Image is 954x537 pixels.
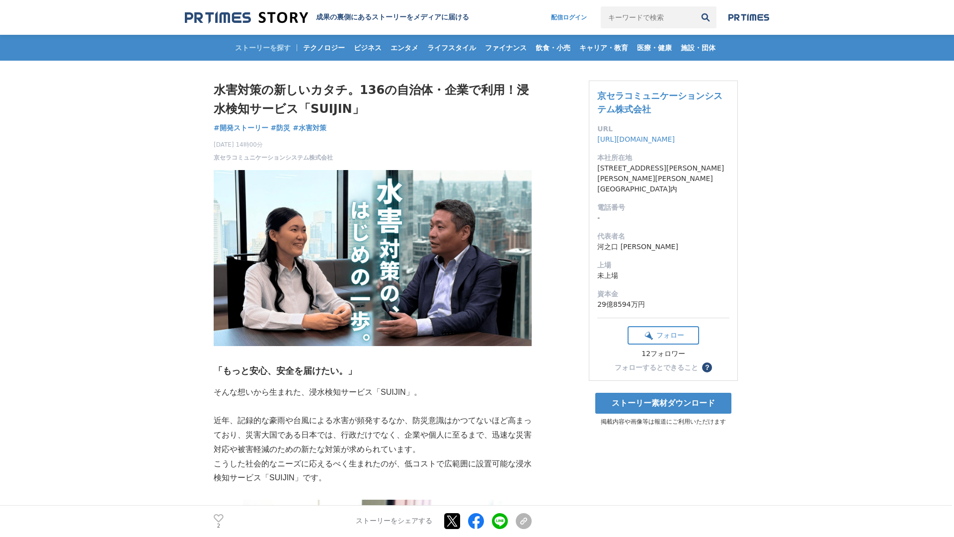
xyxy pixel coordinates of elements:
a: 施設・団体 [677,35,719,61]
span: 飲食・小売 [532,43,574,52]
dt: 電話番号 [597,202,729,213]
button: ？ [702,362,712,372]
dd: 29億8594万円 [597,299,729,310]
input: キーワードで検索 [601,6,695,28]
span: #防災 [271,123,291,132]
img: prtimes [728,13,769,21]
a: #防災 [271,123,291,133]
a: ファイナンス [481,35,531,61]
dt: 上場 [597,260,729,270]
span: ビジネス [350,43,386,52]
a: ライフスタイル [423,35,480,61]
a: 京セラコミュニケーションシステム株式会社 [597,90,722,114]
dd: 河之口 [PERSON_NAME] [597,242,729,252]
a: 京セラコミュニケーションシステム株式会社 [214,153,333,162]
span: #水害対策 [293,123,326,132]
h1: 水害対策の新しいカタチ。136の自治体・企業で利用！浸水検知サービス「SUIJIN」 [214,81,532,119]
button: 検索 [695,6,716,28]
img: thumbnail_c9db57e0-a287-11f0-ad71-99fdea1ccf6c.png [214,170,532,347]
p: こうした社会的なニーズに応えるべく生まれたのが、低コストで広範囲に設置可能な浸水検知サービス「SUIJIN」です。 [214,457,532,486]
span: エンタメ [387,43,422,52]
div: 12フォロワー [628,350,699,358]
a: 成果の裏側にあるストーリーをメディアに届ける 成果の裏側にあるストーリーをメディアに届ける [185,11,469,24]
a: #開発ストーリー [214,123,268,133]
p: 2 [214,524,224,529]
dt: URL [597,124,729,134]
a: エンタメ [387,35,422,61]
p: 掲載内容や画像等は報道にご利用いただけます [589,418,738,426]
span: 医療・健康 [633,43,676,52]
span: キャリア・教育 [575,43,632,52]
span: [DATE] 14時00分 [214,140,333,149]
dt: 本社所在地 [597,153,729,163]
a: #水害対策 [293,123,326,133]
a: ビジネス [350,35,386,61]
a: 配信ログイン [541,6,597,28]
p: ストーリーをシェアする [356,517,432,526]
img: 成果の裏側にあるストーリーをメディアに届ける [185,11,308,24]
h2: 成果の裏側にあるストーリーをメディアに届ける [316,13,469,22]
span: ？ [704,364,711,371]
dd: [STREET_ADDRESS][PERSON_NAME][PERSON_NAME][PERSON_NAME] [GEOGRAPHIC_DATA]内 [597,163,729,194]
span: #開発ストーリー [214,123,268,132]
p: 近年、記録的な豪雨や台風による水害が頻発するなか、防災意識はかつてないほど高まっており、災害大国である日本では、行政だけでなく、企業や個人に至るまで、迅速な災害対応や被害軽減のための新たな対策が... [214,414,532,456]
div: フォローするとできること [615,364,698,371]
dt: 資本金 [597,289,729,299]
a: ストーリー素材ダウンロード [595,393,731,414]
a: [URL][DOMAIN_NAME] [597,135,675,143]
span: 施設・団体 [677,43,719,52]
span: ファイナンス [481,43,531,52]
dd: - [597,213,729,223]
h3: 「もっと安心、安全を届けたい。」 [214,364,532,378]
p: そんな想いから生まれた、浸水検知サービス「SUIJIN」。 [214,385,532,400]
span: ライフスタイル [423,43,480,52]
span: テクノロジー [299,43,349,52]
a: 医療・健康 [633,35,676,61]
a: キャリア・教育 [575,35,632,61]
a: 飲食・小売 [532,35,574,61]
a: テクノロジー [299,35,349,61]
button: フォロー [628,326,699,345]
dt: 代表者名 [597,231,729,242]
dd: 未上場 [597,270,729,281]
